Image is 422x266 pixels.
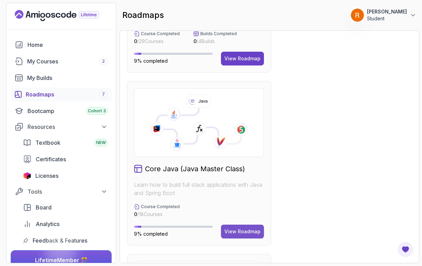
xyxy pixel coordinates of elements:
span: Licenses [35,172,58,180]
p: Student [367,15,407,22]
div: My Builds [27,74,108,82]
div: Tools [27,187,108,196]
a: licenses [19,169,112,183]
a: analytics [19,217,112,231]
a: courses [11,54,112,68]
button: Tools [11,185,112,198]
a: board [19,201,112,214]
a: builds [11,71,112,85]
div: My Courses [27,57,108,65]
button: View Roadmap [221,52,264,65]
span: 0 [134,38,137,44]
div: View Roadmap [224,55,260,62]
div: Roadmaps [26,90,108,99]
span: 7 [102,92,105,97]
span: 9% completed [134,58,168,64]
p: Course Completed [141,31,180,37]
img: jetbrains icon [23,172,31,179]
span: Cohort 3 [88,108,106,114]
div: Home [27,41,108,49]
p: [PERSON_NAME] [367,8,407,15]
a: bootcamp [11,104,112,118]
p: Learn how to build full stack applications with Java and Spring Boot [134,181,264,197]
p: / 4 Builds [193,38,237,45]
button: Resources [11,121,112,133]
p: / 29 Courses [134,38,180,45]
span: 0 [134,211,137,217]
div: Resources [27,123,108,131]
p: Course Completed [141,204,180,209]
p: / 18 Courses [134,211,180,218]
button: Open Feedback Button [397,241,414,258]
span: Analytics [36,220,59,228]
a: Landing page [15,10,115,21]
span: Feedback & Features [33,236,87,245]
a: certificates [19,152,112,166]
img: user profile image [351,9,364,22]
a: home [11,38,112,52]
span: NEW [96,140,106,145]
h2: Core Java (Java Master Class) [145,164,245,174]
button: user profile image[PERSON_NAME]Student [351,8,417,22]
span: 0 [193,38,197,44]
h2: roadmaps [122,10,164,21]
span: Board [36,203,52,212]
span: 9% completed [134,231,168,237]
button: View Roadmap [221,225,264,238]
p: Builds Completed [200,31,237,37]
span: 2 [102,59,105,64]
div: Bootcamp [27,107,108,115]
a: feedback [19,234,112,247]
span: Textbook [35,139,60,147]
span: Certificates [36,155,66,163]
div: View Roadmap [224,228,260,235]
a: textbook [19,136,112,150]
a: roadmaps [11,88,112,101]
